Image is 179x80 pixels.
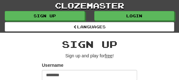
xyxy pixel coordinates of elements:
h2: Sign up [42,39,137,49]
a: Login [94,11,174,20]
u: free [105,53,112,58]
label: Username [42,62,63,68]
p: Sign up and play for ! [42,53,137,59]
a: Sign up [5,11,85,20]
a: Languages [5,22,174,31]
